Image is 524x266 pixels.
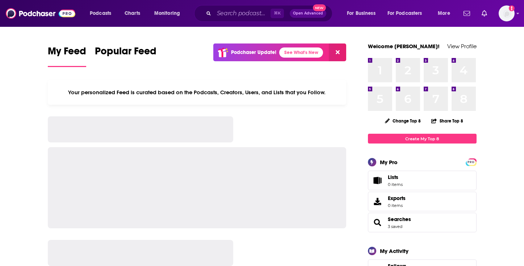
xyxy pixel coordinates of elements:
[120,8,144,19] a: Charts
[48,80,347,105] div: Your personalized Feed is curated based on the Podcasts, Creators, Users, and Lists that you Follow.
[313,4,326,11] span: New
[6,7,75,20] img: Podchaser - Follow, Share and Rate Podcasts
[125,8,140,18] span: Charts
[214,8,271,19] input: Search podcasts, credits, & more...
[467,159,475,165] span: PRO
[499,5,515,21] span: Logged in as jackiemayer
[388,174,403,180] span: Lists
[347,8,376,18] span: For Business
[368,171,477,190] a: Lists
[368,192,477,211] a: Exports
[388,203,406,208] span: 0 items
[370,196,385,207] span: Exports
[368,43,440,50] a: Welcome [PERSON_NAME]!
[438,8,450,18] span: More
[380,248,408,254] div: My Activity
[499,5,515,21] button: Show profile menu
[48,45,86,67] a: My Feed
[388,182,403,187] span: 0 items
[381,116,426,125] button: Change Top 8
[370,217,385,228] a: Searches
[231,49,276,55] p: Podchaser Update!
[380,159,398,166] div: My Pro
[387,8,422,18] span: For Podcasters
[383,8,433,19] button: open menu
[431,114,464,128] button: Share Top 8
[279,47,323,58] a: See What's New
[271,9,284,18] span: ⌘ K
[467,159,475,165] a: PRO
[388,195,406,201] span: Exports
[95,45,156,67] a: Popular Feed
[290,9,326,18] button: Open AdvancedNew
[48,45,86,62] span: My Feed
[388,174,398,180] span: Lists
[479,7,490,20] a: Show notifications dropdown
[342,8,385,19] button: open menu
[368,213,477,232] span: Searches
[90,8,111,18] span: Podcasts
[154,8,180,18] span: Monitoring
[509,5,515,11] svg: Add a profile image
[293,12,323,15] span: Open Advanced
[370,175,385,186] span: Lists
[388,224,402,229] a: 3 saved
[85,8,121,19] button: open menu
[149,8,189,19] button: open menu
[447,43,477,50] a: View Profile
[95,45,156,62] span: Popular Feed
[433,8,459,19] button: open menu
[201,5,339,22] div: Search podcasts, credits, & more...
[461,7,473,20] a: Show notifications dropdown
[388,216,411,223] a: Searches
[499,5,515,21] img: User Profile
[368,134,477,144] a: Create My Top 8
